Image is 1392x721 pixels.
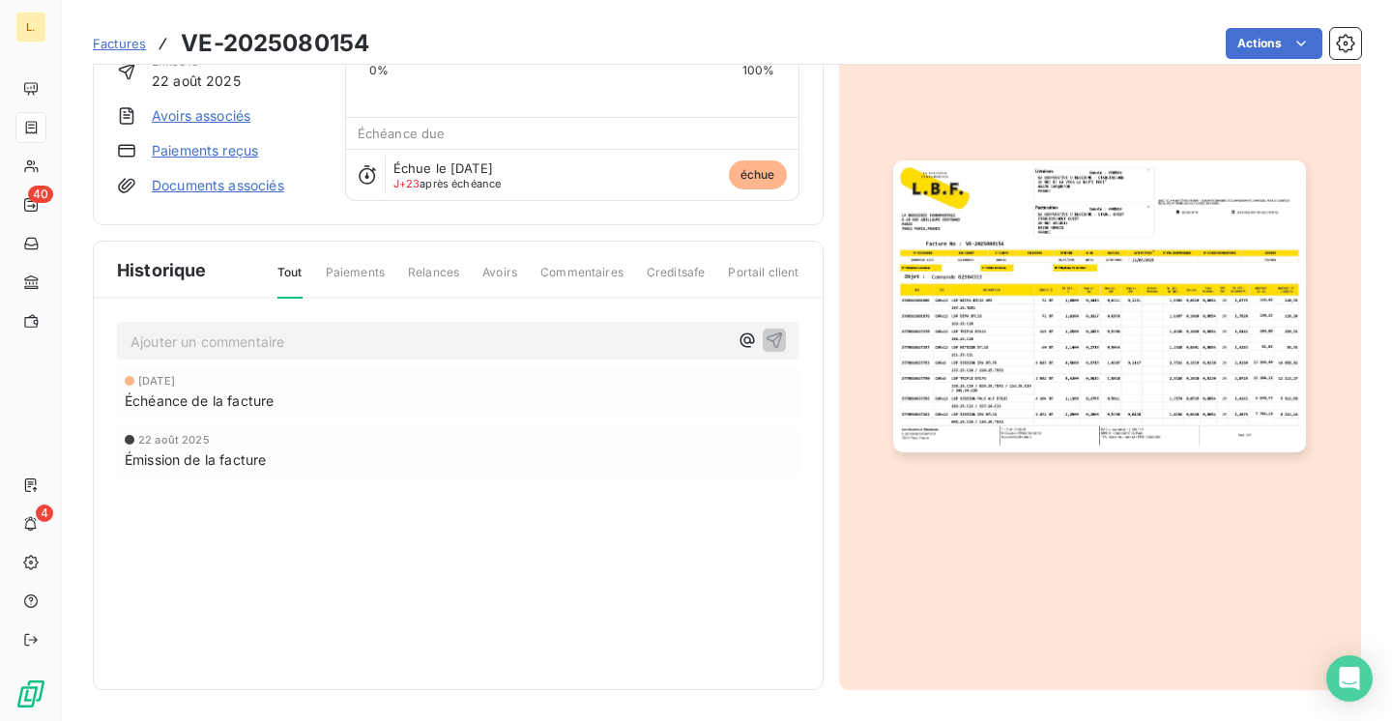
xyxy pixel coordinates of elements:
[893,160,1306,452] img: invoice_thumbnail
[138,375,175,387] span: [DATE]
[1326,655,1373,702] div: Open Intercom Messenger
[393,160,493,176] span: Échue le [DATE]
[15,12,46,43] div: L.
[152,71,241,91] span: 22 août 2025
[138,434,210,446] span: 22 août 2025
[729,160,787,189] span: échue
[117,257,207,283] span: Historique
[277,264,303,299] span: Tout
[393,178,502,189] span: après échéance
[647,264,706,297] span: Creditsafe
[1226,28,1322,59] button: Actions
[393,177,420,190] span: J+23
[125,449,266,470] span: Émission de la facture
[93,34,146,53] a: Factures
[742,62,775,79] span: 100%
[152,106,250,126] a: Avoirs associés
[408,264,459,297] span: Relances
[181,26,369,61] h3: VE-2025080154
[152,176,284,195] a: Documents associés
[15,678,46,709] img: Logo LeanPay
[93,36,146,51] span: Factures
[540,264,623,297] span: Commentaires
[125,390,274,411] span: Échéance de la facture
[36,505,53,522] span: 4
[28,186,53,203] span: 40
[728,264,798,297] span: Portail client
[482,264,517,297] span: Avoirs
[152,141,258,160] a: Paiements reçus
[369,62,389,79] span: 0%
[326,264,385,297] span: Paiements
[358,126,446,141] span: Échéance due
